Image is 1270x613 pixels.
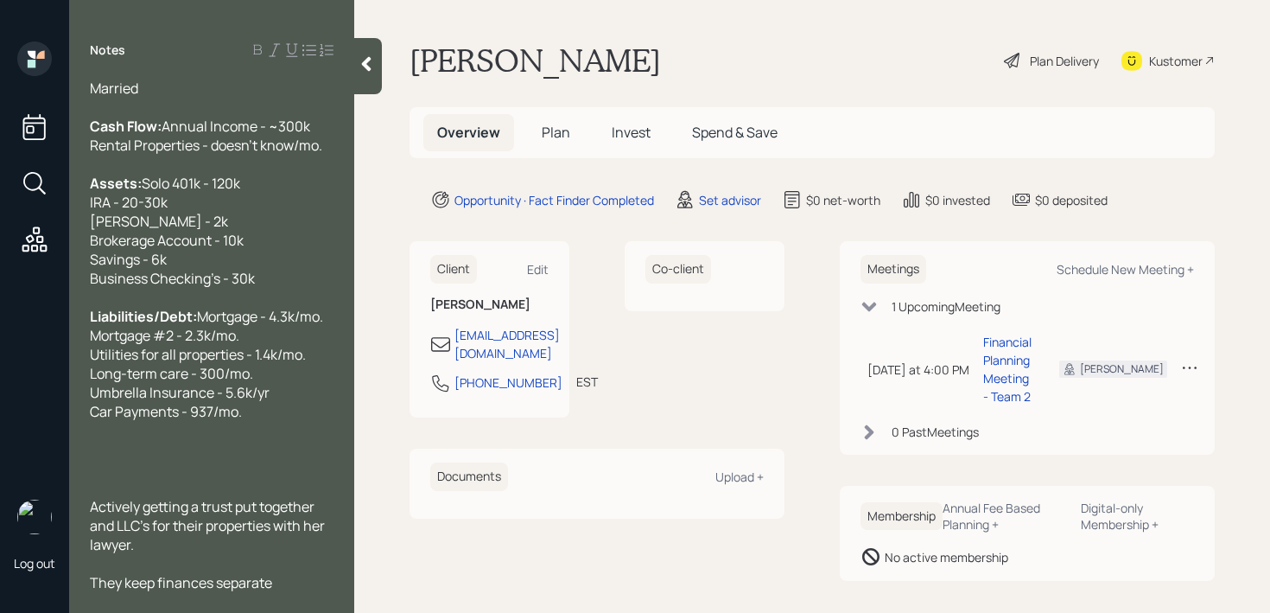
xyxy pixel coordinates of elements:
span: Mortgage - 4.3k/mo. Mortgage #2 - 2.3k/mo. Utilities for all properties - 1.4k/mo. Long-term care... [90,307,323,421]
h6: Co-client [645,255,711,284]
div: Set advisor [699,191,761,209]
span: Overview [437,123,500,142]
span: Plan [542,123,570,142]
div: 0 Past Meeting s [892,423,979,441]
div: [DATE] at 4:00 PM [867,361,969,379]
div: Schedule New Meeting + [1057,261,1194,278]
div: Opportunity · Fact Finder Completed [454,191,654,209]
span: They keep finances separate [90,573,272,592]
label: Notes [90,42,125,59]
span: Actively getting a trust put together and LLC's for their properties with her lawyer. [90,497,327,554]
span: Invest [612,123,651,142]
div: Financial Planning Meeting - Team 2 [983,333,1032,405]
div: [EMAIL_ADDRESS][DOMAIN_NAME] [454,326,560,362]
span: Annual Income - ~300k Rental Properties - doesn't know/mo. [90,117,322,155]
div: Edit [527,261,549,278]
div: Annual Fee Based Planning + [943,500,1067,533]
h6: Client [430,255,477,284]
h6: Meetings [860,255,926,284]
div: No active membership [885,548,1008,566]
span: Spend & Save [692,123,778,142]
h1: [PERSON_NAME] [410,42,661,80]
div: 1 Upcoming Meeting [892,297,1000,316]
span: Assets: [90,174,142,193]
img: retirable_logo.png [17,500,52,534]
div: $0 invested [925,191,990,209]
span: Cash Flow: [90,117,162,136]
div: $0 deposited [1035,191,1108,209]
span: Solo 401k - 120k IRA - 20-30k [PERSON_NAME] - 2k Brokerage Account - 10k Savings - 6k Business Ch... [90,174,255,288]
div: Upload + [715,469,764,485]
div: EST [576,373,598,391]
h6: [PERSON_NAME] [430,297,549,312]
div: [PHONE_NUMBER] [454,374,562,392]
h6: Documents [430,463,508,491]
span: Liabilities/Debt: [90,307,197,326]
div: Log out [14,555,55,571]
h6: Membership [860,502,943,531]
div: Plan Delivery [1030,52,1099,70]
div: Kustomer [1149,52,1203,70]
div: Digital-only Membership + [1081,500,1194,533]
div: [PERSON_NAME] [1080,361,1164,377]
div: $0 net-worth [806,191,880,209]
